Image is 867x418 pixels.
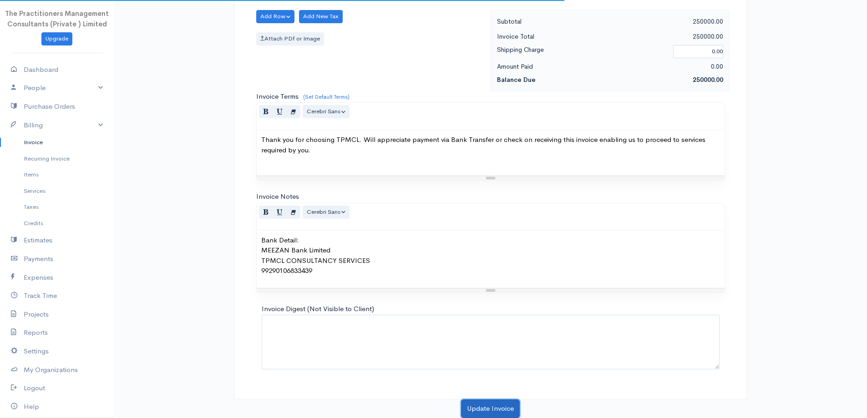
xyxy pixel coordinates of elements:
[5,9,109,28] span: The Practitioners Management Consultants (Private ) Limited
[492,44,669,59] div: Shipping Charge
[262,304,374,314] label: Invoice Digest (Not Visible to Client)
[307,107,340,115] span: Cerebri Sans
[286,105,300,118] button: Remove Font Style (CTRL+\)
[492,31,610,42] div: Invoice Total
[461,399,520,418] button: Update Invoice
[303,206,350,219] button: Font Family
[307,208,340,216] span: Cerebri Sans
[693,76,723,84] span: 250000.00
[41,32,72,45] a: Upgrade
[257,288,725,292] div: Resize
[259,206,273,219] button: Bold (CTRL+B)
[256,32,324,45] label: Attach PDf or Image
[492,16,610,27] div: Subtotal
[299,10,343,23] button: Add New Tax
[257,176,725,180] div: Resize
[256,91,299,102] label: Invoice Terms
[261,135,705,154] span: Thank you for choosing TPMCL. Will appreciate payment via Bank Transfer or check on receiving thi...
[303,105,350,118] button: Font Family
[256,191,299,202] label: Invoice Notes
[259,105,273,118] button: Bold (CTRL+B)
[497,76,536,84] strong: Balance Due
[273,206,287,219] button: Underline (CTRL+U)
[610,61,728,72] div: 0.00
[256,10,295,23] button: Add Row
[610,31,728,42] div: 250000.00
[286,206,300,219] button: Remove Font Style (CTRL+\)
[273,105,287,118] button: Underline (CTRL+U)
[492,61,610,72] div: Amount Paid
[303,93,350,101] a: (Set Default Terms)
[261,235,720,276] p: Bank Detail: MEEZAN Bank Limited TPMCL CONSULTANCY SERVICES 99290106833439
[610,16,728,27] div: 250000.00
